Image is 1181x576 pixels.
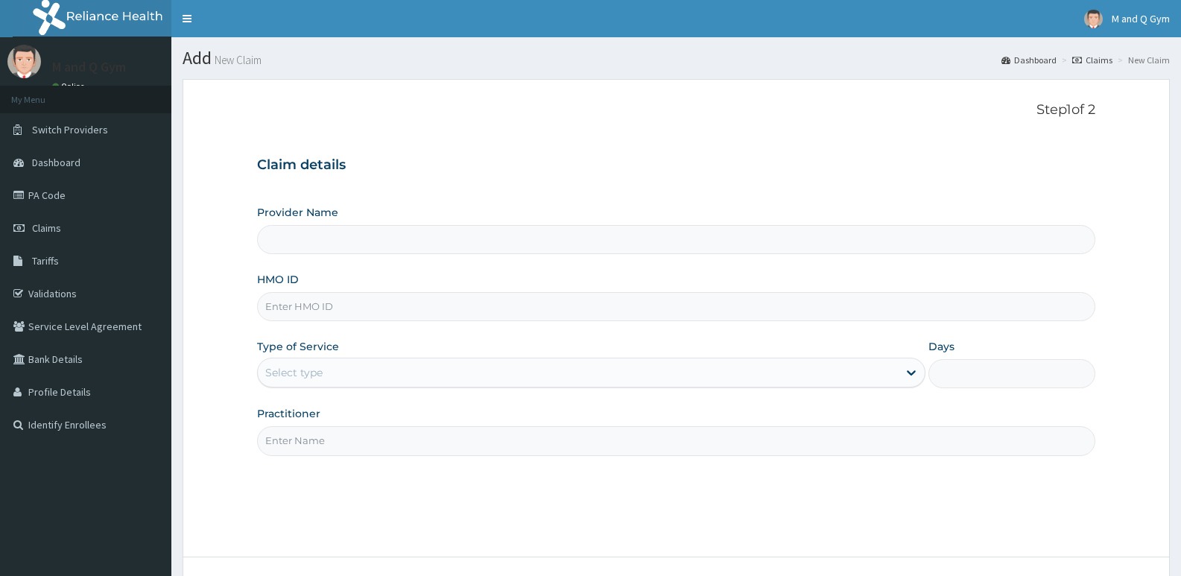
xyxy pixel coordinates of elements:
[1084,10,1103,28] img: User Image
[1114,54,1170,66] li: New Claim
[7,45,41,78] img: User Image
[257,426,1095,455] input: Enter Name
[32,221,61,235] span: Claims
[257,406,320,421] label: Practitioner
[32,156,80,169] span: Dashboard
[183,48,1170,68] h1: Add
[257,339,339,354] label: Type of Service
[257,157,1095,174] h3: Claim details
[257,292,1095,321] input: Enter HMO ID
[32,123,108,136] span: Switch Providers
[32,254,59,268] span: Tariffs
[257,272,299,287] label: HMO ID
[52,60,126,74] p: M and Q Gym
[212,54,262,66] small: New Claim
[52,81,88,92] a: Online
[257,102,1095,118] p: Step 1 of 2
[1072,54,1112,66] a: Claims
[1112,12,1170,25] span: M and Q Gym
[257,205,338,220] label: Provider Name
[928,339,954,354] label: Days
[265,365,323,380] div: Select type
[1001,54,1057,66] a: Dashboard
